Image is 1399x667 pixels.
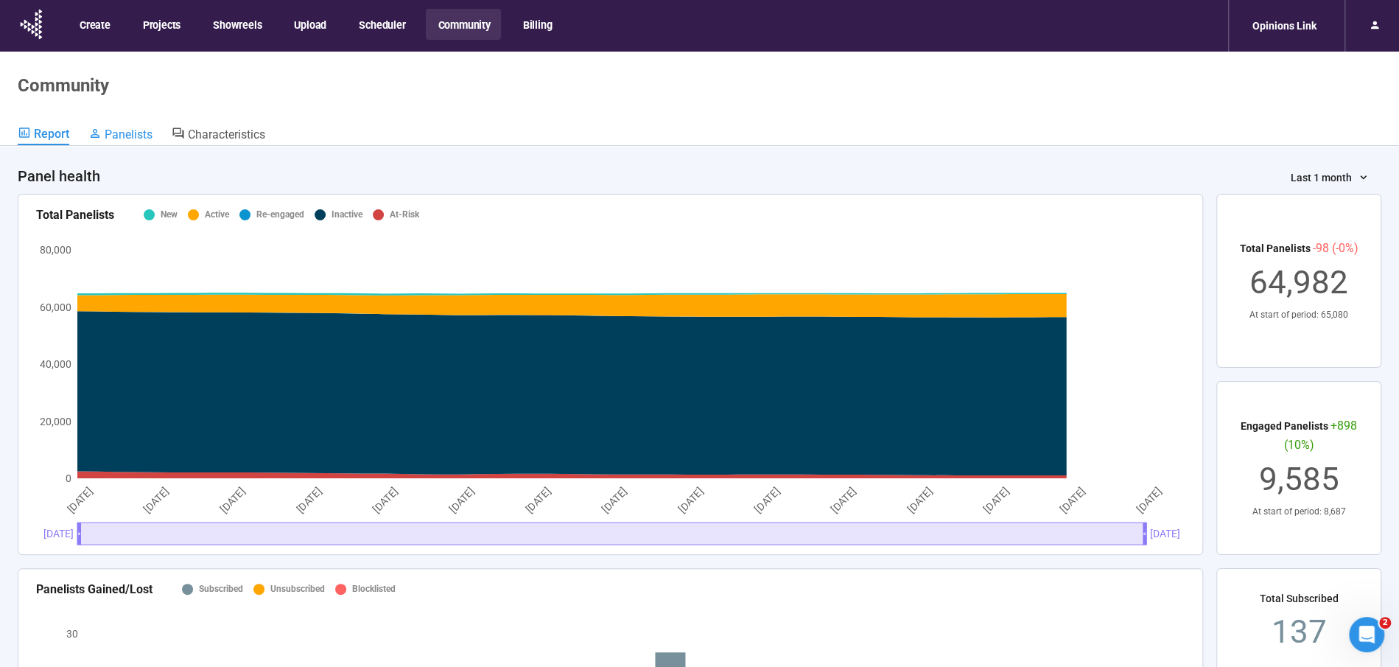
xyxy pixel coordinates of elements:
div: At-Risk [390,208,419,222]
tspan: [DATE] [1134,485,1163,514]
button: Community [426,9,500,40]
div: New [161,208,178,222]
h4: Panel health [18,166,100,186]
button: Upload [282,9,337,40]
div: Panelists Gained/Lost [36,580,152,598]
div: Re-engaged [256,208,304,222]
tspan: [DATE] [371,485,400,514]
div: 64,982 [1240,257,1358,308]
tspan: [DATE] [65,485,94,514]
div: Total Panelists [36,206,114,224]
div: At start of period: 8,687 [1235,505,1363,519]
div: 137 [1260,607,1339,657]
tspan: 80,000 [40,244,71,256]
span: Report [34,127,69,141]
tspan: [DATE] [218,485,248,514]
button: Showreels [201,9,272,40]
div: At start of period: 65,080 [1240,308,1358,322]
tspan: 20,000 [40,415,71,427]
div: Active [205,208,229,222]
tspan: 0 [66,472,71,484]
span: Total Panelists [1240,242,1311,254]
tspan: [DATE] [523,485,553,514]
tspan: 40,000 [40,358,71,370]
tspan: [DATE] [981,485,1011,514]
tspan: [DATE] [294,485,323,514]
span: Last 1 month [1290,170,1351,186]
div: Total Subscribed [1260,590,1339,607]
a: Characteristics [172,126,265,145]
button: Billing [511,9,563,40]
tspan: [DATE] [600,485,629,514]
tspan: [DATE] [676,485,705,514]
div: Subscribed [199,582,243,596]
tspan: [DATE] [905,485,934,514]
tspan: 60,000 [40,301,71,312]
tspan: [DATE] [1058,485,1087,514]
tspan: [DATE] [752,485,782,514]
div: 9,585 [1235,454,1363,505]
button: Last 1 month [1278,166,1381,189]
button: Projects [131,9,191,40]
div: Inactive [332,208,362,222]
span: Characteristics [188,128,265,142]
span: +898 (10%) [1284,419,1358,451]
tspan: [DATE] [141,485,171,514]
div: Blocklisted [352,582,396,596]
span: 2 [1379,617,1391,629]
span: -98 (-0%) [1313,241,1358,255]
button: Scheduler [347,9,416,40]
tspan: [DATE] [447,485,477,514]
a: Report [18,126,69,145]
tspan: 30 [66,628,78,640]
h1: Community [18,75,109,96]
a: Panelists [88,126,152,145]
iframe: Intercom live chat [1349,617,1384,652]
span: Engaged Panelists [1241,420,1328,432]
div: Opinions Link [1244,12,1325,40]
span: Panelists [105,128,152,142]
div: Unsubscribed [270,582,325,596]
tspan: [DATE] [829,485,858,514]
button: Create [68,9,121,40]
